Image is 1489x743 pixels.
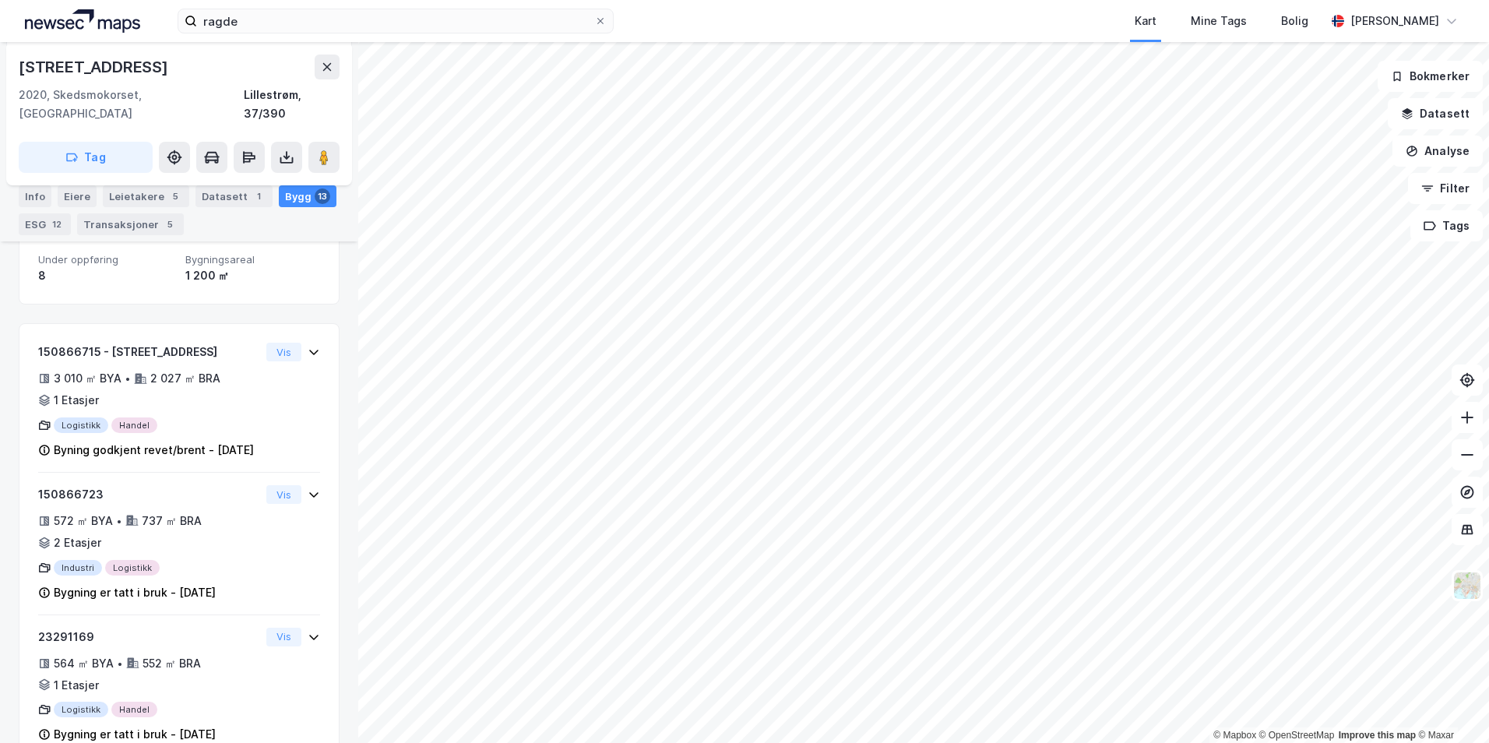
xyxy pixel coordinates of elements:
[1281,12,1308,30] div: Bolig
[1408,173,1483,204] button: Filter
[185,266,320,285] div: 1 200 ㎡
[1410,210,1483,241] button: Tags
[185,253,320,266] span: Bygningsareal
[117,657,123,670] div: •
[19,86,244,123] div: 2020, Skedsmokorset, [GEOGRAPHIC_DATA]
[19,185,51,207] div: Info
[54,369,121,388] div: 3 010 ㎡ BYA
[38,266,173,285] div: 8
[49,217,65,232] div: 12
[1191,12,1247,30] div: Mine Tags
[103,185,189,207] div: Leietakere
[19,213,71,235] div: ESG
[266,485,301,504] button: Vis
[54,441,254,460] div: Byning godkjent revet/brent - [DATE]
[1350,12,1439,30] div: [PERSON_NAME]
[279,185,336,207] div: Bygg
[1378,61,1483,92] button: Bokmerker
[167,188,183,204] div: 5
[116,515,122,527] div: •
[38,628,260,646] div: 23291169
[162,217,178,232] div: 5
[38,343,260,361] div: 150866715 - [STREET_ADDRESS]
[266,628,301,646] button: Vis
[266,343,301,361] button: Vis
[125,372,131,385] div: •
[1259,730,1335,741] a: OpenStreetMap
[143,654,201,673] div: 552 ㎡ BRA
[77,213,184,235] div: Transaksjoner
[150,369,220,388] div: 2 027 ㎡ BRA
[54,676,99,695] div: 1 Etasjer
[54,391,99,410] div: 1 Etasjer
[1411,668,1489,743] iframe: Chat Widget
[1392,136,1483,167] button: Analyse
[251,188,266,204] div: 1
[1411,668,1489,743] div: Kontrollprogram for chat
[315,188,330,204] div: 13
[197,9,594,33] input: Søk på adresse, matrikkel, gårdeiere, leietakere eller personer
[25,9,140,33] img: logo.a4113a55bc3d86da70a041830d287a7e.svg
[1452,571,1482,600] img: Z
[1388,98,1483,129] button: Datasett
[1135,12,1156,30] div: Kart
[195,185,273,207] div: Datasett
[38,253,173,266] span: Under oppføring
[58,185,97,207] div: Eiere
[54,583,216,602] div: Bygning er tatt i bruk - [DATE]
[54,512,113,530] div: 572 ㎡ BYA
[244,86,340,123] div: Lillestrøm, 37/390
[142,512,202,530] div: 737 ㎡ BRA
[38,485,260,504] div: 150866723
[54,654,114,673] div: 564 ㎡ BYA
[19,142,153,173] button: Tag
[54,533,101,552] div: 2 Etasjer
[1213,730,1256,741] a: Mapbox
[19,55,171,79] div: [STREET_ADDRESS]
[1339,730,1416,741] a: Improve this map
